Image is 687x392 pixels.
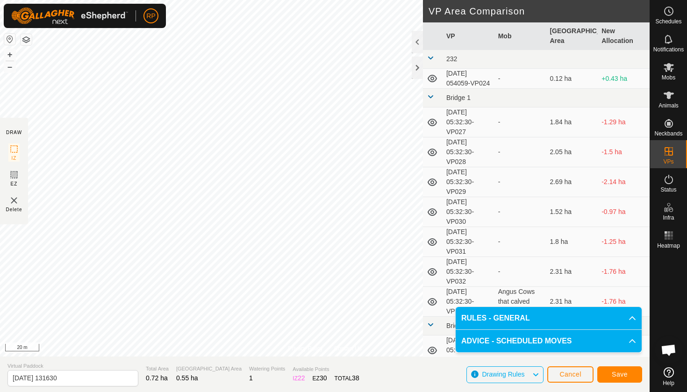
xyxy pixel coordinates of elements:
td: -1.76 ha [598,287,650,317]
span: Save [612,371,628,378]
div: DRAW [6,129,22,136]
span: Schedules [655,19,681,24]
span: EZ [11,180,18,187]
button: – [4,61,15,72]
p-accordion-header: ADVICE - SCHEDULED MOVES [456,330,642,352]
span: Bridge 2 [446,322,471,329]
td: 2.31 ha [546,287,598,317]
td: [DATE] 05:32:30-VP028 [443,137,494,167]
span: 30 [320,374,327,382]
span: RULES - GENERAL [461,313,530,324]
span: Drawing Rules [482,371,524,378]
span: 0.72 ha [146,374,168,382]
span: Cancel [559,371,581,378]
div: Open chat [655,336,683,364]
button: Cancel [547,366,594,383]
td: -0.97 ha [598,197,650,227]
span: Mobs [662,75,675,80]
td: -1.5 ha [598,137,650,167]
th: VP [443,22,494,50]
span: Infra [663,215,674,221]
td: [DATE] 05:32:30-VP027 [443,107,494,137]
span: Animals [658,103,679,108]
a: Privacy Policy [288,344,323,353]
td: [DATE] 05:32:30-VP033 [443,287,494,317]
span: Bridge 1 [446,94,471,101]
span: Help [663,380,674,386]
span: Heatmap [657,243,680,249]
td: -1.76 ha [598,257,650,287]
div: - [498,117,543,127]
span: [GEOGRAPHIC_DATA] Area [176,365,242,373]
th: Mob [494,22,546,50]
span: ADVICE - SCHEDULED MOVES [461,335,572,347]
td: [DATE] 05:32:30-VP029 [443,167,494,197]
span: RP [146,11,155,21]
span: 232 [446,55,457,63]
td: [DATE] 05:32:30-VP031 [443,227,494,257]
h2: VP Area Comparison [429,6,650,17]
div: - [498,207,543,217]
div: TOTAL [335,373,359,383]
span: Delete [6,206,22,213]
span: 38 [352,374,359,382]
td: 2.31 ha [546,257,598,287]
td: +0.43 ha [598,69,650,89]
td: [DATE] 05:32:30-VP032 [443,257,494,287]
td: 0.12 ha [546,69,598,89]
p-accordion-header: RULES - GENERAL [456,307,642,329]
img: VP [8,195,20,206]
div: IZ [293,373,305,383]
td: 1.8 ha [546,227,598,257]
span: Total Area [146,365,169,373]
div: - [498,267,543,277]
td: 2.05 ha [546,137,598,167]
span: Available Points [293,365,359,373]
button: Map Layers [21,34,32,45]
span: Status [660,187,676,192]
div: Angus Cows that calved swamp [498,287,543,316]
span: 1 [249,374,253,382]
span: IZ [12,155,17,162]
span: VPs [663,159,673,164]
td: 1.52 ha [546,197,598,227]
div: - [498,74,543,84]
span: Watering Points [249,365,285,373]
button: Save [597,366,642,383]
button: + [4,49,15,60]
td: [DATE] 05:32:30-VP030 [443,197,494,227]
span: Virtual Paddock [7,362,138,370]
span: 0.55 ha [176,374,198,382]
span: Notifications [653,47,684,52]
td: -1.25 ha [598,227,650,257]
td: [DATE] 05:32:30-VP022 [443,335,494,365]
span: Neckbands [654,131,682,136]
span: 22 [298,374,305,382]
td: -2.14 ha [598,167,650,197]
td: -1.29 ha [598,107,650,137]
div: - [498,237,543,247]
img: Gallagher Logo [11,7,128,24]
div: EZ [313,373,327,383]
div: - [498,177,543,187]
td: [DATE] 054059-VP024 [443,69,494,89]
td: 2.69 ha [546,167,598,197]
th: [GEOGRAPHIC_DATA] Area [546,22,598,50]
th: New Allocation [598,22,650,50]
a: Contact Us [334,344,362,353]
div: - [498,147,543,157]
button: Reset Map [4,34,15,45]
a: Help [650,363,687,390]
td: 1.84 ha [546,107,598,137]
